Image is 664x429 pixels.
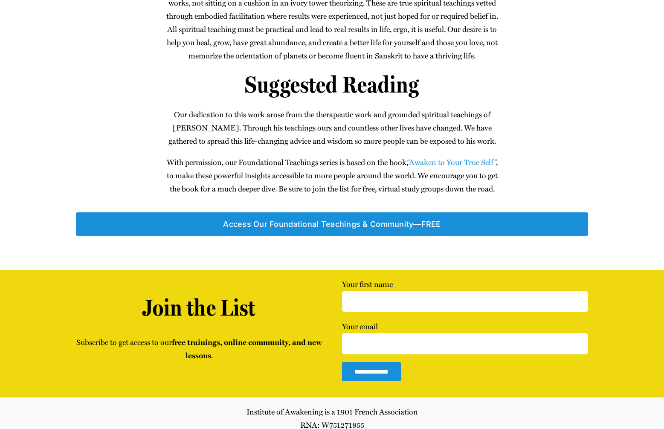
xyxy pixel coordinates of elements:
p: Sub­scribe to get access to our . [76,336,322,362]
span: Access Our Foun­da­tion­al Teach­ings & Community—FREE [223,220,441,229]
input: Your first name [342,291,588,312]
form: Contact form [342,278,588,381]
label: Your email [342,321,588,348]
p: With per­mis­sion, our Foun­da­tion­al Teach­ings series is based on the book, , to make these po... [165,156,499,195]
h2: Suggested Reading [165,71,499,99]
label: Your first name [342,278,588,306]
input: Your email [342,333,588,354]
a: Access Our Foun­da­tion­al Teach­ings & Community—FREE [76,212,588,236]
p: Our ded­i­ca­tion to this work arose from the ther­a­peu­tic work and ground­ed spir­i­tu­al teac... [165,108,499,148]
a: “Awak­en to Your True Self” [407,157,496,168]
strong: free train­ings, online com­mu­ni­ty, and new lessons [172,336,322,361]
h2: Join the List [76,294,322,322]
